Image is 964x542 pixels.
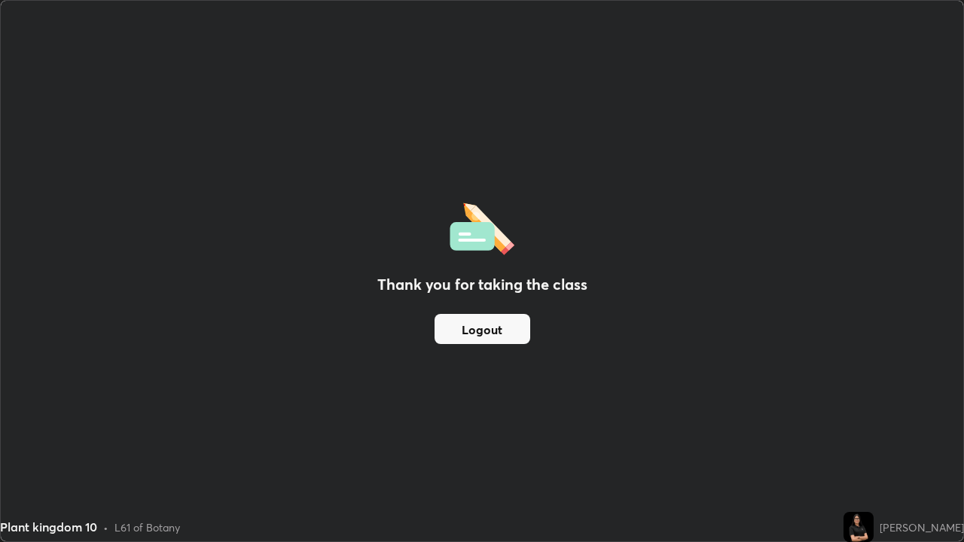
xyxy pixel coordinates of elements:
img: 2bae6509bf0947e3a873d2d6ab89f9eb.jpg [843,512,874,542]
button: Logout [435,314,530,344]
div: • [103,519,108,535]
img: offlineFeedback.1438e8b3.svg [450,198,514,255]
div: [PERSON_NAME] [880,519,964,535]
h2: Thank you for taking the class [377,273,587,296]
div: L61 of Botany [114,519,180,535]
